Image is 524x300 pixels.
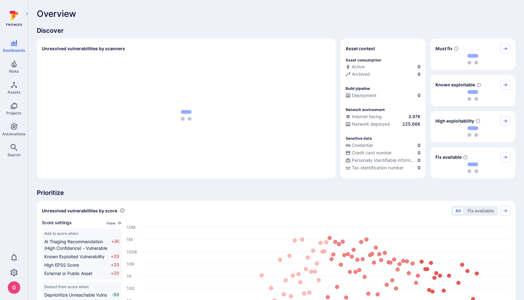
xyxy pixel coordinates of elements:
[42,208,117,214] span: Unresolved vulnerabilities by score
[346,86,370,91] p: Build pipeline
[346,165,404,171] div: Tax identification number
[346,121,390,127] div: Network deployed
[3,48,25,53] span: Dashboards
[44,254,104,259] span: Known Exploited Vulnerability
[25,11,29,17] i: Expand navigation menu
[418,64,420,70] span: 0
[37,9,76,19] span: Overview
[44,262,79,268] span: High EPSS Score
[346,92,420,100] div: Configured deployment pipeline
[7,90,21,94] span: Assets
[127,224,136,230] text: 10M
[352,165,404,171] span: Tax identification number
[352,114,382,120] span: Internet facing
[127,249,137,254] text: 100K
[346,157,416,163] div: Personally identifiable information (PII)
[346,107,385,112] p: Network environment
[23,10,31,17] button: Expand navigation menu
[418,142,420,148] span: 0
[111,292,119,298] span: -50
[111,270,119,277] span: +20
[346,121,420,127] a: Network deployed225.66K
[37,26,515,35] span: Discover
[435,82,475,88] span: Known exploitable
[44,271,92,276] span: External or Public Asset
[346,150,420,156] a: Credit card number0
[346,150,420,157] div: Evidence indicative of processing credit card numbers
[346,157,420,163] a: Personally identifiable information (PII)0
[430,147,515,178] div: Fix available
[435,162,510,173] div: loading spinner
[468,126,478,137] img: Loading...
[111,262,119,268] span: +20
[418,92,420,99] span: 0
[9,69,19,74] span: Risks
[346,142,420,148] a: Credential0
[468,162,478,173] img: Loading...
[8,281,20,294] div: oleg malkov
[476,82,481,87] svg: Confirmed exploitable by KEV
[352,64,365,70] span: Active
[352,157,416,163] span: Personally identifiable information (PII)
[42,57,331,173] div: loading spinner
[8,281,20,294] img: ACg8ocJcCe-YbLxGm5tc0PuNRxmgP8aEm0RBXn6duO8aeMVK9zjHhw=s96-c
[465,207,497,215] button: Fix available
[346,121,420,128] div: Evidence that the asset is packaged and deployed somewhere
[7,152,20,157] span: Search
[352,150,392,156] span: Credit card number
[106,221,122,225] button: View
[346,71,420,77] a: Archived0
[463,155,468,160] svg: Vulnerabilities with fix available
[44,292,107,298] span: Deprioritize Unreachable Vulns
[418,71,420,77] span: 0
[346,142,420,150] div: Evidence indicative of handling user or service credentials
[418,165,420,171] span: 0
[408,114,420,120] span: 3.97K
[346,64,420,71] div: Commits seen in the last 180 days
[37,188,515,197] span: Prioritize
[352,142,373,148] span: Credential
[468,90,478,101] img: Loading...
[346,64,420,70] a: Active0
[346,136,372,141] p: Sensitive data
[346,150,392,156] div: Credit card number
[44,239,107,251] span: AI Triaging Recommendation (High Confidence) - Vulnerable
[44,231,119,236] span: Add to score when:
[346,165,420,172] div: Evidence indicative of processing tax identification numbers
[454,46,459,51] svg: Risk score >=40 , missed SLA
[346,92,420,99] a: Deployment0
[346,58,381,62] p: Asset consumption
[346,64,365,70] div: Active
[346,114,420,120] a: Internet facing3.97K
[127,236,133,242] text: 1M
[418,150,420,156] span: 0
[44,284,119,289] span: Deduct from score when:
[453,207,464,215] button: All
[352,121,390,127] span: Network deployed
[435,154,462,160] span: Fix available
[111,253,119,260] span: +20
[346,71,370,77] div: Archived
[181,110,192,121] img: Loading...
[2,132,26,136] span: Automations
[127,261,134,266] text: 10K
[435,90,510,101] div: loading spinner
[346,142,373,148] div: Credential
[120,207,125,214] div: Number of vulnerabilities in status 'Open' 'Triaged' and 'In process' grouped by score
[6,111,22,115] span: Projects
[346,92,376,99] div: Deployment
[127,285,134,291] text: 100
[352,71,370,77] span: Archived
[346,157,420,165] div: Evidence indicative of processing personally identifiable information
[111,238,119,251] span: +30
[418,157,420,163] span: 0
[435,54,510,65] div: loading spinner
[346,165,420,171] a: Tax identification number0
[430,75,515,106] div: Known exploitable
[352,92,376,99] span: Deployment
[42,220,72,226] span: Score settings
[435,126,510,137] div: loading spinner
[435,118,474,124] span: High exploitability
[430,111,515,142] div: High exploitability
[430,39,515,70] div: Must fix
